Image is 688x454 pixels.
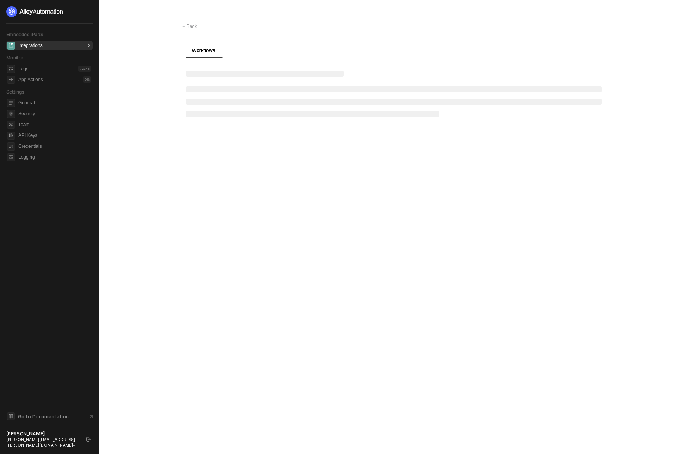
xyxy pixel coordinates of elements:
span: team [7,121,15,129]
div: [PERSON_NAME] [6,431,79,437]
span: credentials [7,142,15,151]
div: Integrations [18,42,43,49]
span: Embedded iPaaS [6,31,43,37]
div: Back [182,23,197,30]
span: documentation [7,412,15,420]
span: ← [182,24,187,29]
div: Logs [18,66,28,72]
span: icon-logs [7,65,15,73]
span: general [7,99,15,107]
span: Logging [18,152,91,162]
span: logging [7,153,15,161]
span: api-key [7,132,15,140]
span: security [7,110,15,118]
div: [PERSON_NAME][EMAIL_ADDRESS][PERSON_NAME][DOMAIN_NAME] • [6,437,79,448]
span: logout [86,437,91,442]
span: Workflows [192,47,215,53]
span: Credentials [18,142,91,151]
div: App Actions [18,76,43,83]
span: Settings [6,89,24,95]
span: icon-app-actions [7,76,15,84]
span: Go to Documentation [18,413,69,420]
span: General [18,98,91,107]
span: Security [18,109,91,118]
div: 0 % [83,76,91,83]
div: 0 [86,42,91,49]
img: logo [6,6,64,17]
span: integrations [7,42,15,50]
a: Knowledge Base [6,412,93,421]
span: API Keys [18,131,91,140]
span: Team [18,120,91,129]
span: Monitor [6,55,23,61]
a: logo [6,6,93,17]
span: document-arrow [87,413,95,421]
div: 72345 [78,66,91,72]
